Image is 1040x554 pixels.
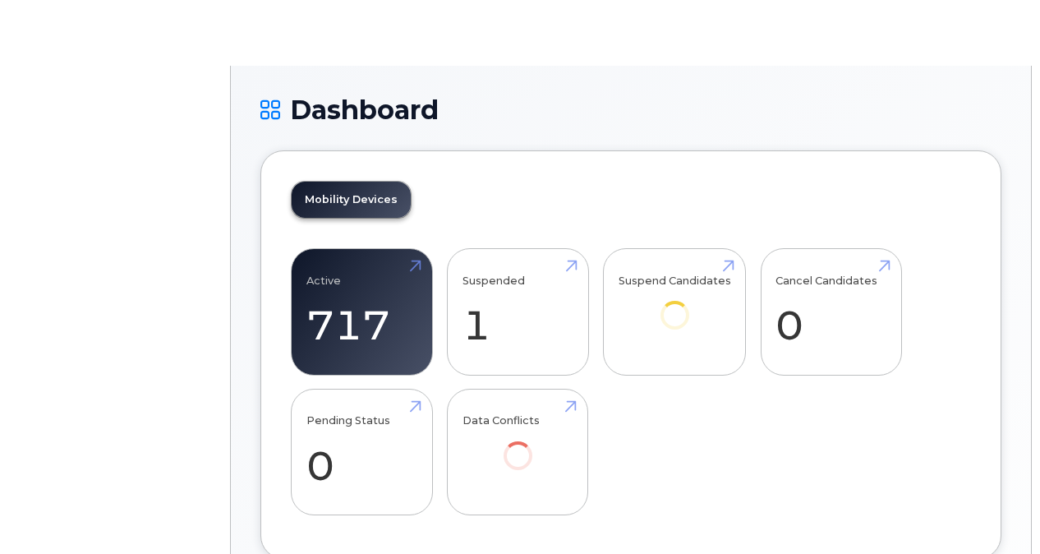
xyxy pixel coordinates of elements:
[462,398,573,492] a: Data Conflicts
[462,258,573,367] a: Suspended 1
[292,182,411,218] a: Mobility Devices
[306,258,417,367] a: Active 717
[306,398,417,506] a: Pending Status 0
[260,95,1001,124] h1: Dashboard
[775,258,886,367] a: Cancel Candidates 0
[619,258,731,353] a: Suspend Candidates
